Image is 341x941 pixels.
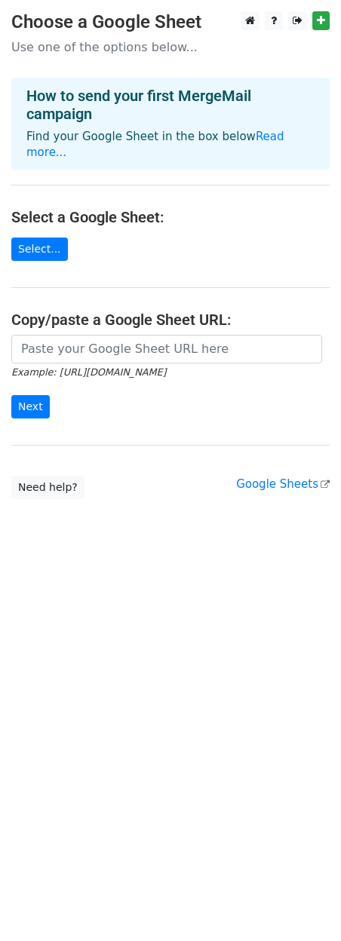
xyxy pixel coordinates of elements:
[11,311,330,329] h4: Copy/paste a Google Sheet URL:
[11,366,166,378] small: Example: [URL][DOMAIN_NAME]
[26,129,315,161] p: Find your Google Sheet in the box below
[11,335,322,363] input: Paste your Google Sheet URL here
[11,39,330,55] p: Use one of the options below...
[26,130,284,159] a: Read more...
[11,476,84,499] a: Need help?
[236,477,330,491] a: Google Sheets
[11,11,330,33] h3: Choose a Google Sheet
[11,238,68,261] a: Select...
[11,208,330,226] h4: Select a Google Sheet:
[26,87,315,123] h4: How to send your first MergeMail campaign
[11,395,50,418] input: Next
